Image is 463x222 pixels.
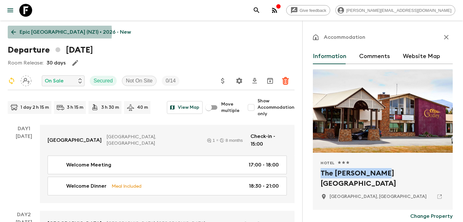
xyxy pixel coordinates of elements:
p: Meal Included [112,183,141,190]
p: 30 days [47,59,66,67]
div: Photo of The Godley Hotel [313,69,453,153]
a: Epic [GEOGRAPHIC_DATA] (NZ1) • 2026 - New [8,26,134,38]
p: Day 2 [8,211,40,218]
p: 3 h 15 m [67,104,83,111]
div: 8 months [220,138,242,142]
div: [DATE] [16,132,32,203]
p: 17:00 - 18:00 [249,161,279,169]
span: Assign pack leader [21,77,32,82]
button: View Map [167,101,203,114]
div: 1 [207,138,215,142]
span: Give feedback [296,8,330,13]
p: Check-in - 15:00 [250,132,287,148]
svg: Sync Required - Changes detected [8,77,15,85]
div: Trip Fill [162,76,179,86]
p: Welcome Meeting [66,161,111,169]
p: On Sale [45,77,64,85]
p: Not On Site [126,77,153,85]
p: Secured [94,77,113,85]
a: [GEOGRAPHIC_DATA][GEOGRAPHIC_DATA], [GEOGRAPHIC_DATA]18 monthsCheck-in - 15:00 [40,125,295,156]
a: Welcome Meeting17:00 - 18:00 [48,156,287,174]
button: Comments [359,49,390,64]
div: [PERSON_NAME][EMAIL_ADDRESS][DOMAIN_NAME] [335,5,455,15]
p: Lake Tekapo, New Zealand [330,193,427,200]
span: Show Accommodation only [258,98,295,117]
p: Welcome Dinner [66,182,106,190]
a: Welcome DinnerMeal Included18:30 - 21:00 [48,177,287,195]
p: Day 1 [8,125,40,132]
p: 18:30 - 21:00 [249,182,279,190]
p: 1 day 2 h 15 m [21,104,49,111]
div: Secured [90,76,117,86]
button: search adventures [250,4,263,17]
button: Update Price, Early Bird Discount and Costs [216,74,229,87]
p: Epic [GEOGRAPHIC_DATA] (NZ1) • 2026 - New [20,28,131,36]
p: [GEOGRAPHIC_DATA], [GEOGRAPHIC_DATA] [107,134,199,147]
button: Settings [233,74,246,87]
span: [PERSON_NAME][EMAIL_ADDRESS][DOMAIN_NAME] [343,8,455,13]
button: Information [313,49,346,64]
button: Website Map [403,49,440,64]
button: Archive (Completed, Cancelled or Unsynced Departures only) [264,74,277,87]
p: [GEOGRAPHIC_DATA] [48,136,102,144]
h2: The [PERSON_NAME][GEOGRAPHIC_DATA] [321,168,445,189]
button: menu [4,4,17,17]
p: 0 / 14 [166,77,176,85]
p: Room Release: [8,59,43,67]
button: Delete [279,74,292,87]
div: Not On Site [122,76,157,86]
p: Change Property [410,212,453,220]
span: Hotel [321,160,335,166]
p: 40 m [137,104,148,111]
a: Give feedback [286,5,330,15]
h1: Departure [DATE] [8,44,93,56]
span: Move multiple [221,101,240,114]
p: 3 h 30 m [101,104,119,111]
p: Accommodation [324,33,365,41]
button: Download CSV [248,74,261,87]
